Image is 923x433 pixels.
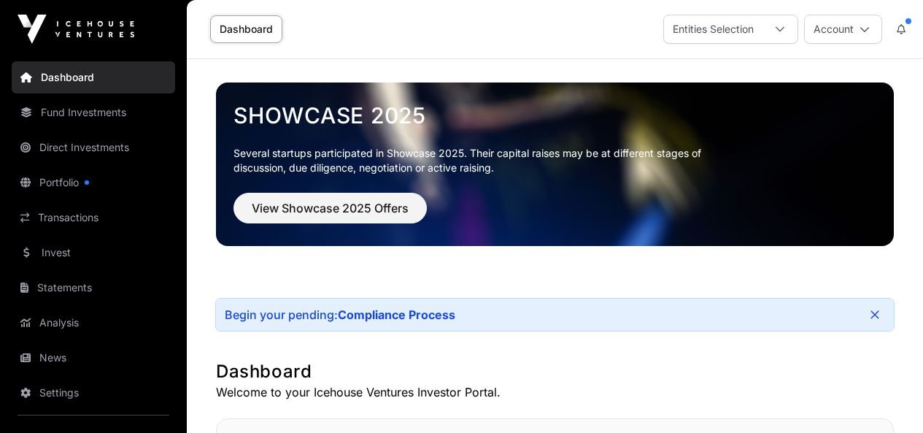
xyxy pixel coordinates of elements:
p: Welcome to your Icehouse Ventures Investor Portal. [216,383,894,401]
h1: Dashboard [216,360,894,383]
a: View Showcase 2025 Offers [233,207,427,222]
a: Compliance Process [338,307,455,322]
a: Dashboard [210,15,282,43]
div: Begin your pending: [225,307,455,322]
a: Transactions [12,202,175,234]
button: Close [865,304,885,325]
div: Entities Selection [664,15,762,43]
a: Analysis [12,307,175,339]
a: Direct Investments [12,131,175,164]
a: Fund Investments [12,96,175,129]
iframe: Chat Widget [850,363,923,433]
span: View Showcase 2025 Offers [252,199,409,217]
a: Showcase 2025 [233,102,876,129]
a: Statements [12,272,175,304]
button: View Showcase 2025 Offers [233,193,427,223]
img: Icehouse Ventures Logo [18,15,134,44]
p: Several startups participated in Showcase 2025. Their capital raises may be at different stages o... [233,146,724,175]
a: Dashboard [12,61,175,93]
a: Invest [12,237,175,269]
img: Showcase 2025 [216,83,894,246]
a: Portfolio [12,166,175,199]
a: News [12,342,175,374]
button: Account [804,15,882,44]
a: Settings [12,377,175,409]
